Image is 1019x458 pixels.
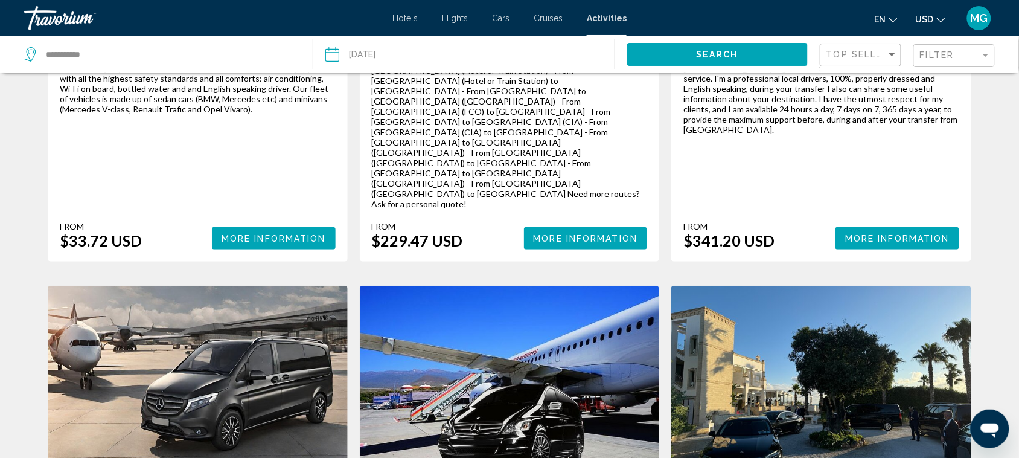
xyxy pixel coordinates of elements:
mat-select: Sort by [826,50,898,60]
span: More Information [845,234,950,244]
span: en [875,15,886,24]
a: Flights [442,13,468,23]
button: Change language [875,10,898,28]
a: Cars [492,13,509,23]
div: From [372,221,463,231]
div: From [683,221,775,231]
button: Change currency [916,10,945,28]
button: User Menu [963,5,995,31]
a: Activities [587,13,627,23]
button: Search [627,43,808,65]
div: This is the most comfortable way to get from [GEOGRAPHIC_DATA] to [GEOGRAPHIC_DATA]! I guarantee ... [683,53,959,135]
span: Filter [920,50,954,60]
div: $229.47 USD [372,231,463,250]
span: More Information [222,234,326,244]
button: Date: Aug 15, 2025 [325,36,614,73]
a: Travorium [24,6,380,30]
div: Reserving a private transfer to the airport in advance will allow you to relax and enjoy your vac... [60,53,336,114]
button: More Information [212,227,336,250]
span: USD [916,15,934,24]
button: Filter [913,44,995,68]
span: Search [696,50,738,60]
a: Cruises [534,13,563,23]
button: More Information [524,227,648,250]
span: More Information [534,234,638,244]
span: MG [971,12,988,24]
div: From [60,221,142,231]
iframe: Button to launch messaging window [971,410,1009,448]
div: A personal driver at your disposal to provide to you the best chauffeured service. Enjoy your tra... [372,34,648,209]
div: $341.20 USD [683,231,775,250]
a: Hotels [392,13,418,23]
div: $33.72 USD [60,231,142,250]
span: Top Sellers [826,50,896,59]
button: More Information [835,227,959,250]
